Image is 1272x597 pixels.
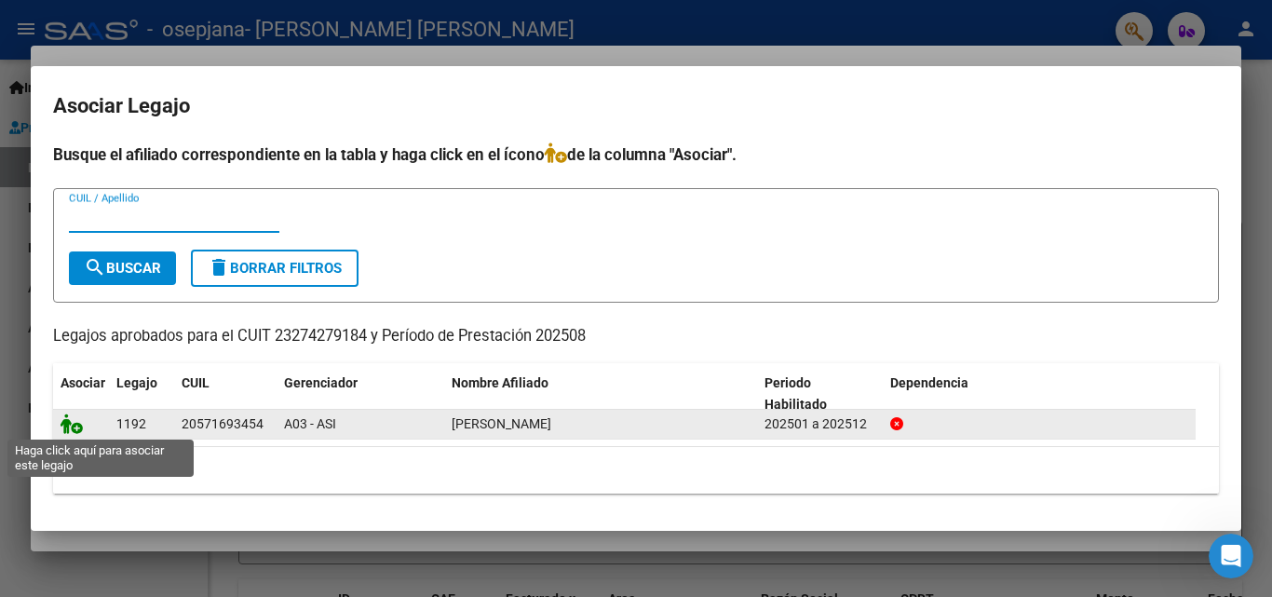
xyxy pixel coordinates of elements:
span: Gerenciador [284,375,358,390]
button: Buscar [69,251,176,285]
div: 1 registros [53,447,1219,494]
div: 20571693454 [182,414,264,435]
datatable-header-cell: Legajo [109,363,174,425]
span: Asociar [61,375,105,390]
span: CUIL [182,375,210,390]
mat-icon: delete [208,256,230,278]
span: Periodo Habilitado [765,375,827,412]
h4: Busque el afiliado correspondiente en la tabla y haga click en el ícono de la columna "Asociar". [53,142,1219,167]
datatable-header-cell: Periodo Habilitado [757,363,883,425]
h2: Asociar Legajo [53,88,1219,124]
span: ARGÜELLO TOMAS [452,416,551,431]
iframe: Intercom live chat [1209,534,1253,578]
datatable-header-cell: Dependencia [883,363,1196,425]
datatable-header-cell: Asociar [53,363,109,425]
span: 1192 [116,416,146,431]
datatable-header-cell: Gerenciador [277,363,444,425]
datatable-header-cell: Nombre Afiliado [444,363,757,425]
mat-icon: search [84,256,106,278]
datatable-header-cell: CUIL [174,363,277,425]
div: 202501 a 202512 [765,414,875,435]
span: Legajo [116,375,157,390]
p: Legajos aprobados para el CUIT 23274279184 y Período de Prestación 202508 [53,325,1219,348]
span: Buscar [84,260,161,277]
span: A03 - ASI [284,416,336,431]
span: Dependencia [890,375,968,390]
button: Borrar Filtros [191,250,359,287]
span: Nombre Afiliado [452,375,548,390]
span: Borrar Filtros [208,260,342,277]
